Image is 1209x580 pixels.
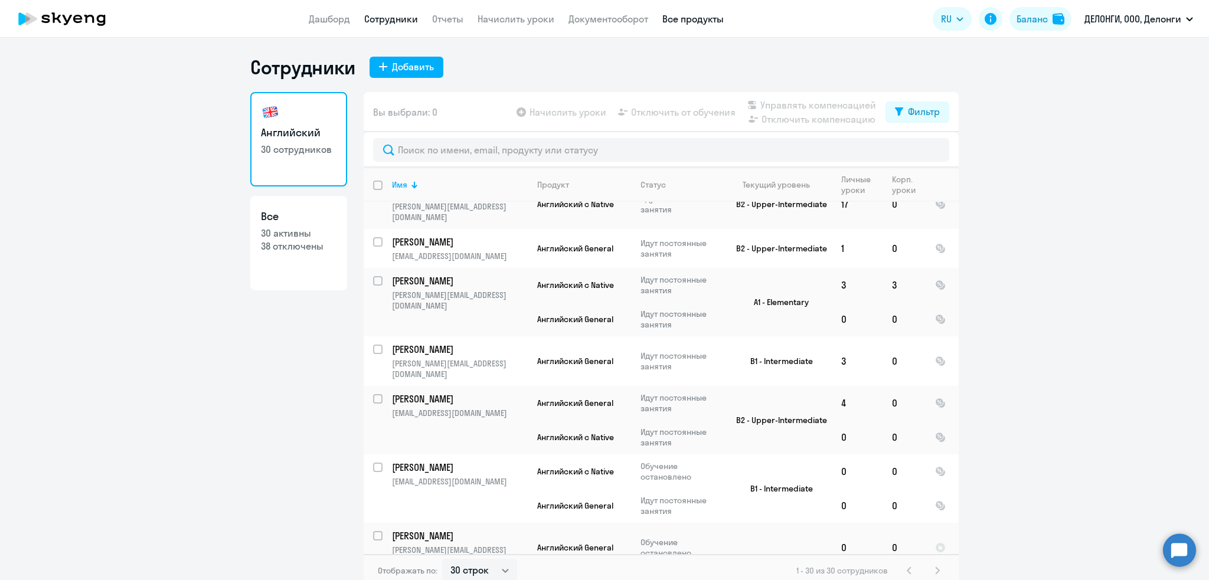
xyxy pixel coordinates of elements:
[841,174,882,195] div: Личные уроки
[1084,12,1181,26] p: ДЕЛОНГИ, ООО, Делонги
[832,268,883,302] td: 3
[1009,7,1071,31] button: Балансbalance
[392,251,527,261] p: [EMAIL_ADDRESS][DOMAIN_NAME]
[883,420,926,454] td: 0
[722,386,832,454] td: B2 - Upper-Intermediate
[722,268,832,336] td: A1 - Elementary
[662,13,724,25] a: Все продукты
[309,13,350,25] a: Дашборд
[641,392,721,414] p: Идут постоянные занятия
[250,196,347,290] a: Все30 активны38 отключены
[432,13,463,25] a: Отчеты
[392,529,527,542] a: [PERSON_NAME]
[392,179,527,190] div: Имя
[641,309,721,330] p: Идут постоянные занятия
[250,92,347,186] a: Английский30 сотрудников
[392,201,527,222] p: [PERSON_NAME][EMAIL_ADDRESS][DOMAIN_NAME]
[392,235,525,248] p: [PERSON_NAME]
[641,427,721,448] p: Идут постоянные занятия
[908,104,940,119] div: Фильтр
[537,500,613,511] span: Английский General
[373,138,949,162] input: Поиск по имени, email, продукту или статусу
[941,12,952,26] span: RU
[1053,13,1064,25] img: balance
[364,13,418,25] a: Сотрудники
[1079,5,1199,33] button: ДЕЛОНГИ, ООО, Делонги
[832,229,883,268] td: 1
[722,179,832,229] td: B2 - Upper-Intermediate
[832,454,883,489] td: 0
[537,179,569,190] div: Продукт
[641,461,721,482] p: Обучение остановлено
[392,290,527,311] p: [PERSON_NAME][EMAIL_ADDRESS][DOMAIN_NAME]
[832,336,883,386] td: 3
[641,495,721,516] p: Идут постоянные занятия
[537,432,614,443] span: Английский с Native
[478,13,554,25] a: Начислить уроки
[885,101,949,123] button: Фильтр
[883,523,926,572] td: 0
[883,302,926,336] td: 0
[537,466,614,477] span: Английский с Native
[261,143,336,156] p: 30 сотрудников
[832,420,883,454] td: 0
[892,174,925,195] div: Корп. уроки
[883,489,926,523] td: 0
[568,13,648,25] a: Документооборот
[537,243,613,254] span: Английский General
[722,454,832,523] td: B1 - Intermediate
[883,268,926,302] td: 3
[537,199,614,209] span: Английский с Native
[370,57,443,78] button: Добавить
[641,537,721,558] p: Обучение остановлено
[832,386,883,420] td: 4
[250,55,355,79] h1: Сотрудники
[832,523,883,572] td: 0
[392,358,527,379] p: [PERSON_NAME][EMAIL_ADDRESS][DOMAIN_NAME]
[641,194,721,215] p: Идут постоянные занятия
[883,179,926,229] td: 0
[261,209,336,224] h3: Все
[832,302,883,336] td: 0
[392,60,434,74] div: Добавить
[722,336,832,386] td: B1 - Intermediate
[392,274,527,287] a: [PERSON_NAME]
[832,179,883,229] td: 17
[832,489,883,523] td: 0
[373,105,437,119] span: Вы выбрали: 0
[392,476,527,487] p: [EMAIL_ADDRESS][DOMAIN_NAME]
[641,179,666,190] div: Статус
[392,343,525,356] p: [PERSON_NAME]
[378,565,437,576] span: Отображать по:
[392,274,525,287] p: [PERSON_NAME]
[537,542,613,553] span: Английский General
[392,461,525,474] p: [PERSON_NAME]
[261,240,336,253] p: 38 отключены
[883,386,926,420] td: 0
[537,398,613,408] span: Английский General
[1017,12,1048,26] div: Баланс
[392,179,407,190] div: Имя
[392,392,525,405] p: [PERSON_NAME]
[261,103,280,122] img: english
[392,235,527,248] a: [PERSON_NAME]
[392,545,527,566] p: [PERSON_NAME][EMAIL_ADDRESS][DOMAIN_NAME]
[933,7,972,31] button: RU
[537,356,613,366] span: Английский General
[883,454,926,489] td: 0
[392,408,527,418] p: [EMAIL_ADDRESS][DOMAIN_NAME]
[641,350,721,372] p: Идут постоянные занятия
[641,274,721,296] p: Идут постоянные занятия
[796,565,888,576] span: 1 - 30 из 30 сотрудников
[731,179,831,190] div: Текущий уровень
[883,336,926,386] td: 0
[392,529,525,542] p: [PERSON_NAME]
[641,238,721,259] p: Идут постоянные занятия
[392,392,527,405] a: [PERSON_NAME]
[392,343,527,356] a: [PERSON_NAME]
[743,179,810,190] div: Текущий уровень
[722,229,832,268] td: B2 - Upper-Intermediate
[883,229,926,268] td: 0
[392,461,527,474] a: [PERSON_NAME]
